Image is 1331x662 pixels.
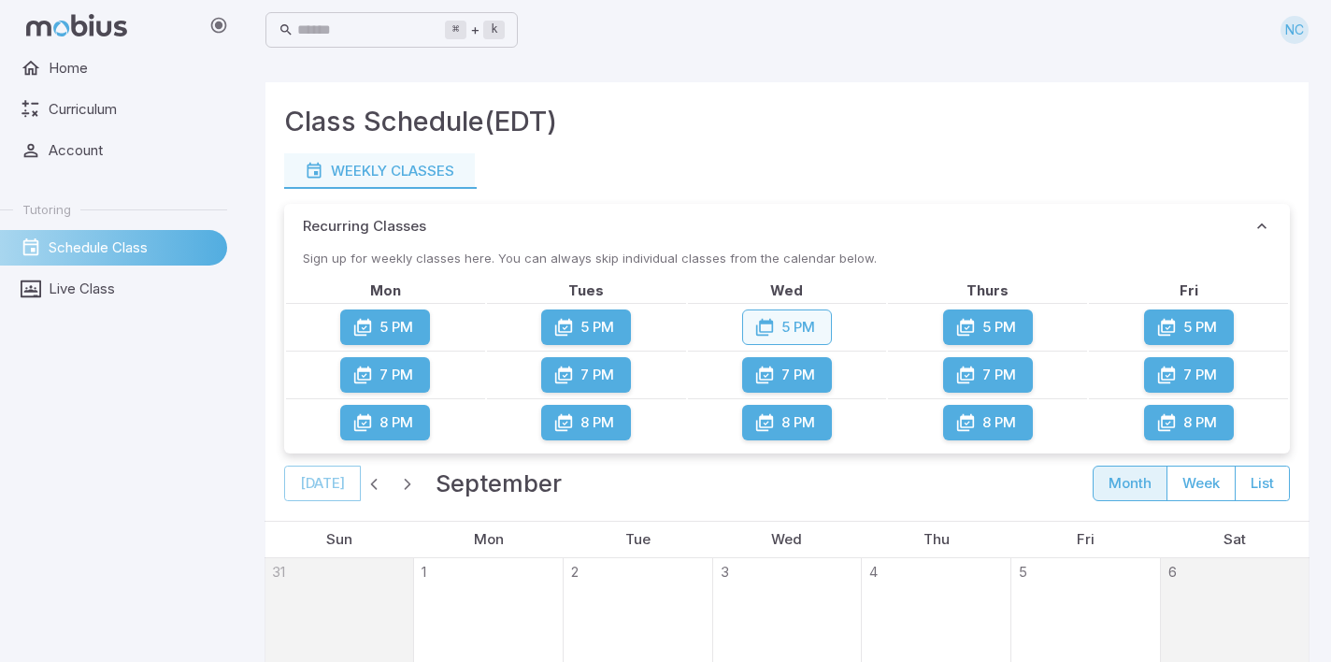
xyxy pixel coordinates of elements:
[445,19,505,41] div: +
[1011,558,1027,583] a: September 5, 2025
[49,279,214,299] span: Live Class
[487,281,686,301] th: Tues
[361,470,387,496] button: Previous month
[49,237,214,258] span: Schedule Class
[888,281,1087,301] th: Thurs
[414,558,426,583] a: September 1, 2025
[564,558,579,583] a: September 2, 2025
[1161,558,1177,583] a: September 6, 2025
[284,204,1290,249] button: Recurring Classes
[713,558,729,583] a: September 3, 2025
[1089,281,1288,301] th: Fri
[49,140,214,161] span: Account
[49,58,214,79] span: Home
[22,201,71,218] span: Tutoring
[764,522,809,557] a: Wednesday
[436,465,562,502] h2: September
[541,405,631,440] button: 8 PM
[286,281,485,301] th: Mon
[742,309,832,345] button: 5 PM
[319,522,360,557] a: Sunday
[688,281,887,301] th: Wed
[541,357,631,393] button: 7 PM
[284,101,557,142] h3: Class Schedule (EDT)
[340,357,430,393] button: 7 PM
[943,405,1033,440] button: 8 PM
[483,21,505,39] kbd: k
[943,309,1033,345] button: 5 PM
[340,405,430,440] button: 8 PM
[541,309,631,345] button: 5 PM
[1216,522,1253,557] a: Saturday
[1144,357,1234,393] button: 7 PM
[1069,522,1102,557] a: Friday
[916,522,957,557] a: Thursday
[618,522,658,557] a: Tuesday
[49,99,214,120] span: Curriculum
[265,558,285,583] a: August 31, 2025
[394,470,421,496] button: Next month
[284,249,1290,453] div: Recurring Classes
[1144,405,1234,440] button: 8 PM
[445,21,466,39] kbd: ⌘
[1093,466,1167,501] button: month
[943,357,1033,393] button: 7 PM
[284,466,361,501] button: [DATE]
[305,161,454,181] div: Weekly Classes
[1235,466,1290,501] button: list
[284,249,1290,267] p: Sign up for weekly classes here. You can always skip individual classes from the calendar below.
[466,522,511,557] a: Monday
[742,357,832,393] button: 7 PM
[1166,466,1236,501] button: week
[340,309,430,345] button: 5 PM
[1281,16,1309,44] div: NC
[303,216,426,237] p: Recurring Classes
[1144,309,1234,345] button: 5 PM
[742,405,832,440] button: 8 PM
[862,558,878,583] a: September 4, 2025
